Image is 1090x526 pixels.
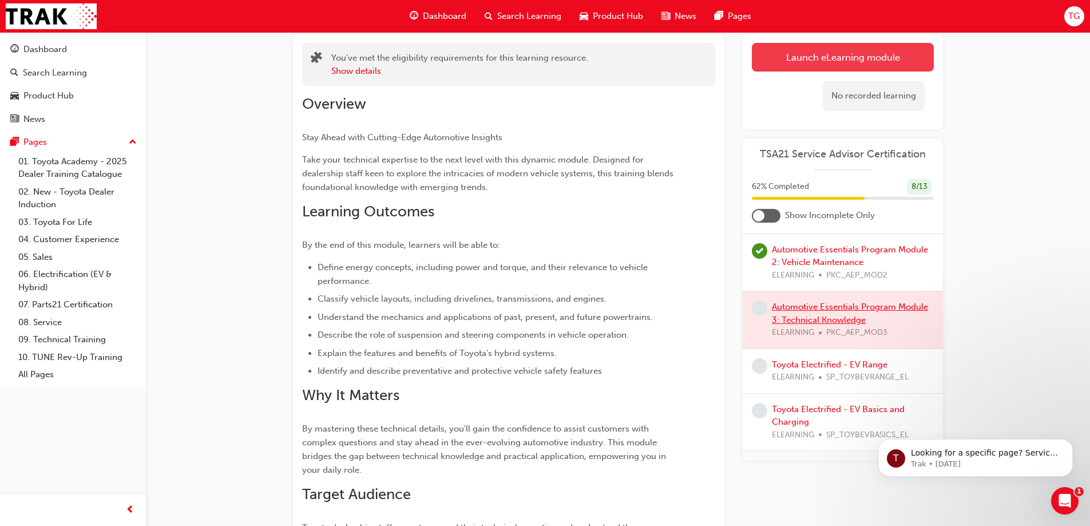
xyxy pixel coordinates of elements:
[14,266,141,296] a: 06. Electrification (EV & Hybrid)
[752,300,767,316] span: learningRecordVerb_NONE-icon
[302,155,676,192] span: Take your technical expertise to the next level with this dynamic module. Designed for dealership...
[752,358,767,374] span: learningRecordVerb_NONE-icon
[6,3,97,29] img: Trak
[302,240,500,250] span: By the end of this module, learners will be able to:
[14,231,141,248] a: 04. Customer Experience
[752,43,934,72] a: Launch eLearning module
[772,244,928,268] a: Automotive Essentials Program Module 2: Vehicle Maintenance
[752,148,934,161] a: TSA21 Service Advisor Certification
[5,37,141,132] button: DashboardSearch LearningProduct HubNews
[423,10,466,23] span: Dashboard
[14,366,141,383] a: All Pages
[772,269,814,282] span: ELEARNING
[861,415,1090,495] iframe: Intercom notifications message
[772,429,814,442] span: ELEARNING
[1064,6,1084,26] button: TG
[14,183,141,213] a: 02. New - Toyota Dealer Induction
[5,132,141,153] button: Pages
[5,85,141,106] a: Product Hub
[5,109,141,130] a: News
[318,366,602,376] span: Identify and describe preventative and protective vehicle safety features
[401,5,475,28] a: guage-iconDashboard
[772,371,814,384] span: ELEARNING
[772,404,905,428] a: Toyota Electrified - EV Basics and Charging
[826,269,887,282] span: PKC_AEP_MOD2
[14,331,141,349] a: 09. Technical Training
[410,9,418,23] span: guage-icon
[752,180,809,193] span: 62 % Completed
[785,209,875,222] span: Show Incomplete Only
[570,5,652,28] a: car-iconProduct Hub
[752,460,906,473] span: Level 2 - TSA21 Service Advisor Course
[728,10,751,23] span: Pages
[10,68,18,78] span: search-icon
[661,9,670,23] span: news-icon
[23,113,45,126] div: News
[14,296,141,314] a: 07. Parts21 Certification
[580,9,588,23] span: car-icon
[311,53,322,66] span: puzzle-icon
[826,429,909,442] span: SP_TOYBEVBASICS_EL
[14,248,141,266] a: 05. Sales
[302,485,411,503] span: Target Audience
[475,5,570,28] a: search-iconSearch Learning
[485,9,493,23] span: search-icon
[23,89,74,102] div: Product Hub
[23,66,87,80] div: Search Learning
[23,136,47,149] div: Pages
[715,9,723,23] span: pages-icon
[302,203,434,220] span: Learning Outcomes
[593,10,643,23] span: Product Hub
[675,10,696,23] span: News
[1068,10,1080,23] span: TG
[331,65,381,78] button: Show details
[10,137,19,148] span: pages-icon
[318,312,653,322] span: Understand the mechanics and applications of past, present, and future powertrains.
[1075,487,1084,496] span: 1
[826,371,909,384] span: SP_TOYBEVRANGE_EL
[14,213,141,231] a: 03. Toyota For Life
[10,114,19,125] span: news-icon
[5,39,141,60] a: Dashboard
[497,10,561,23] span: Search Learning
[14,349,141,366] a: 10. TUNE Rev-Up Training
[318,330,629,340] span: Describe the role of suspension and steering components in vehicle operation.
[652,5,705,28] a: news-iconNews
[302,95,366,113] span: Overview
[1051,487,1079,515] iframe: Intercom live chat
[23,43,67,56] div: Dashboard
[14,153,141,183] a: 01. Toyota Academy - 2025 Dealer Training Catalogue
[5,62,141,84] a: Search Learning
[772,359,887,370] a: Toyota Electrified - EV Range
[10,45,19,55] span: guage-icon
[302,386,399,404] span: Why It Matters
[14,314,141,331] a: 08. Service
[318,262,650,286] span: Define energy concepts, including power and torque, and their relevance to vehicle performance.
[129,135,137,150] span: up-icon
[705,5,760,28] a: pages-iconPages
[907,179,932,195] div: 8 / 13
[318,294,607,304] span: Classify vehicle layouts, including drivelines, transmissions, and engines.
[318,348,557,358] span: Explain the features and benefits of Toyota’s hybrid systems.
[302,424,668,475] span: By mastering these technical details, you'll gain the confidence to assist customers with complex...
[823,81,925,111] div: No recorded learning
[331,52,588,77] div: You've met the eligibility requirements for this learning resource.
[302,132,502,143] span: Stay Ahead with Cutting-Edge Automotive Insights
[126,503,134,517] span: prev-icon
[752,243,767,259] span: learningRecordVerb_PASS-icon
[752,403,767,418] span: learningRecordVerb_NONE-icon
[10,91,19,101] span: car-icon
